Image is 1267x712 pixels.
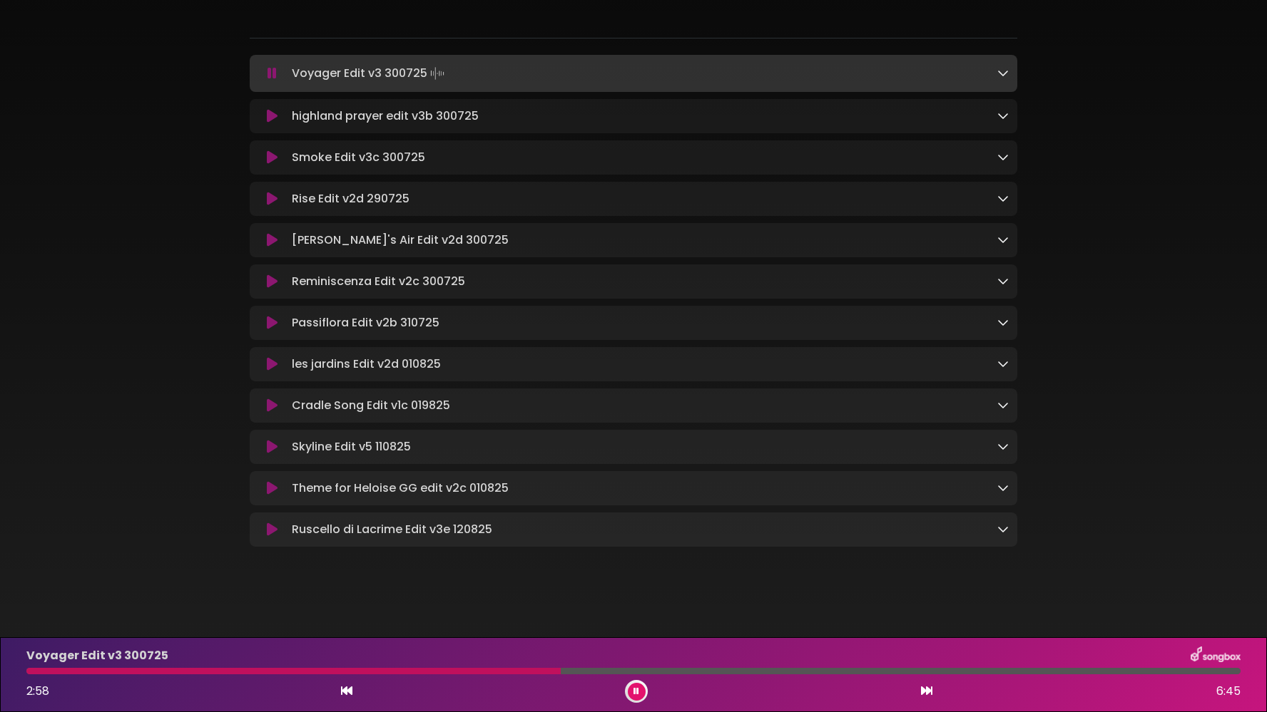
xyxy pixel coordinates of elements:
p: Skyline Edit v5 110825 [292,438,411,455]
p: Passiflora Edit v2b 310725 [292,314,439,331]
p: Ruscello di Lacrime Edit v3e 120825 [292,521,492,538]
p: Theme for Heloise GG edit v2c 010825 [292,480,509,497]
p: Smoke Edit v3c 300725 [292,149,425,166]
img: waveform4.gif [427,63,447,83]
p: [PERSON_NAME]'s Air Edit v2d 300725 [292,232,509,249]
p: Rise Edit v2d 290725 [292,190,409,207]
p: les jardins Edit v2d 010825 [292,356,441,373]
p: Cradle Song Edit v1c 019825 [292,397,450,414]
p: Voyager Edit v3 300725 [292,63,447,83]
p: Reminiscenza Edit v2c 300725 [292,273,465,290]
p: highland prayer edit v3b 300725 [292,108,479,125]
